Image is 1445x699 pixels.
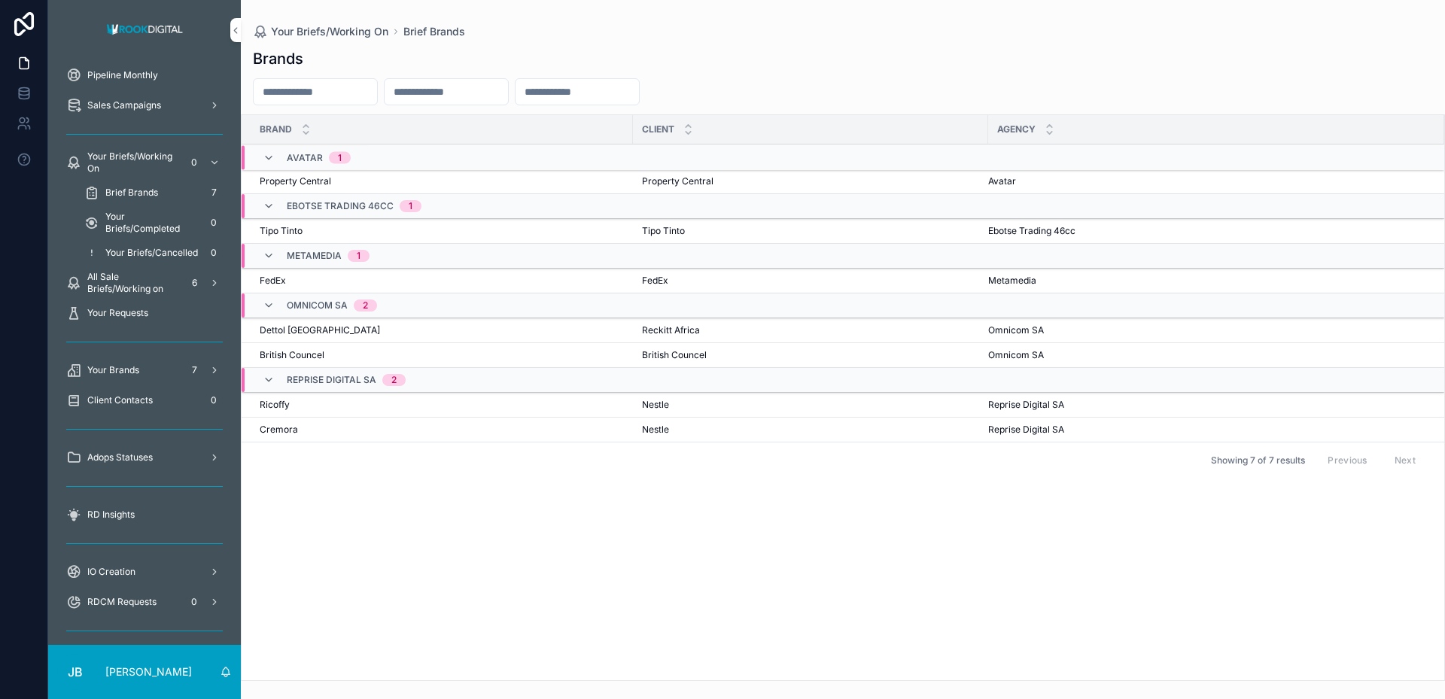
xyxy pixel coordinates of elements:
[988,424,1064,436] span: Reprise Digital SA
[205,184,223,202] div: 7
[287,200,394,212] span: Ebotse Trading 46cc
[185,153,203,172] div: 0
[260,349,324,361] span: British Councel
[185,274,203,292] div: 6
[403,24,465,39] a: Brief Brands
[87,451,153,463] span: Adops Statuses
[338,152,342,164] div: 1
[988,399,1064,411] span: Reprise Digital SA
[260,399,290,411] span: Ricoffy
[997,123,1036,135] span: Agency
[57,149,232,176] a: Your Briefs/Working On0
[253,24,388,39] a: Your Briefs/Working On
[260,123,292,135] span: Brand
[57,92,232,119] a: Sales Campaigns
[1211,454,1305,467] span: Showing 7 of 7 results
[988,275,1036,287] span: Metamedia
[87,596,157,608] span: RDCM Requests
[409,200,412,212] div: 1
[642,324,700,336] span: Reckitt Africa
[75,209,232,236] a: Your Briefs/Completed0
[271,24,388,39] span: Your Briefs/Working On
[87,99,161,111] span: Sales Campaigns
[57,588,232,615] a: RDCM Requests0
[642,275,668,287] span: FedEx
[102,18,187,42] img: App logo
[363,299,368,312] div: 2
[642,399,669,411] span: Nestle
[642,424,669,436] span: Nestle
[105,247,198,259] span: Your Briefs/Cancelled
[988,175,1016,187] span: Avatar
[87,69,158,81] span: Pipeline Monthly
[185,593,203,611] div: 0
[287,250,342,262] span: Metamedia
[105,211,199,235] span: Your Briefs/Completed
[57,444,232,471] a: Adops Statuses
[260,225,303,237] span: Tipo Tinto
[287,299,348,312] span: Omnicom SA
[205,214,223,232] div: 0
[185,361,203,379] div: 7
[48,60,241,645] div: scrollable content
[57,387,232,414] a: Client Contacts0
[205,244,223,262] div: 0
[642,225,685,237] span: Tipo Tinto
[988,324,1044,336] span: Omnicom SA
[260,275,286,287] span: FedEx
[253,48,303,69] h1: Brands
[57,62,232,89] a: Pipeline Monthly
[57,501,232,528] a: RD Insights
[260,324,380,336] span: Dettol [GEOGRAPHIC_DATA]
[87,394,153,406] span: Client Contacts
[642,175,713,187] span: Property Central
[105,664,192,679] p: [PERSON_NAME]
[287,152,323,164] span: Avatar
[75,179,232,206] a: Brief Brands7
[357,250,360,262] div: 1
[260,175,331,187] span: Property Central
[87,271,179,295] span: All Sale Briefs/Working on
[988,349,1044,361] span: Omnicom SA
[105,187,158,199] span: Brief Brands
[87,307,148,319] span: Your Requests
[988,225,1075,237] span: Ebotse Trading 46cc
[87,566,135,578] span: IO Creation
[87,150,179,175] span: Your Briefs/Working On
[75,239,232,266] a: Your Briefs/Cancelled0
[87,509,135,521] span: RD Insights
[87,364,139,376] span: Your Brands
[57,269,232,296] a: All Sale Briefs/Working on6
[57,558,232,585] a: IO Creation
[260,424,298,436] span: Cremora
[642,349,707,361] span: British Councel
[68,663,83,681] span: JB
[287,374,376,386] span: Reprise Digital SA
[391,374,397,386] div: 2
[642,123,674,135] span: Client
[205,391,223,409] div: 0
[57,299,232,327] a: Your Requests
[57,357,232,384] a: Your Brands7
